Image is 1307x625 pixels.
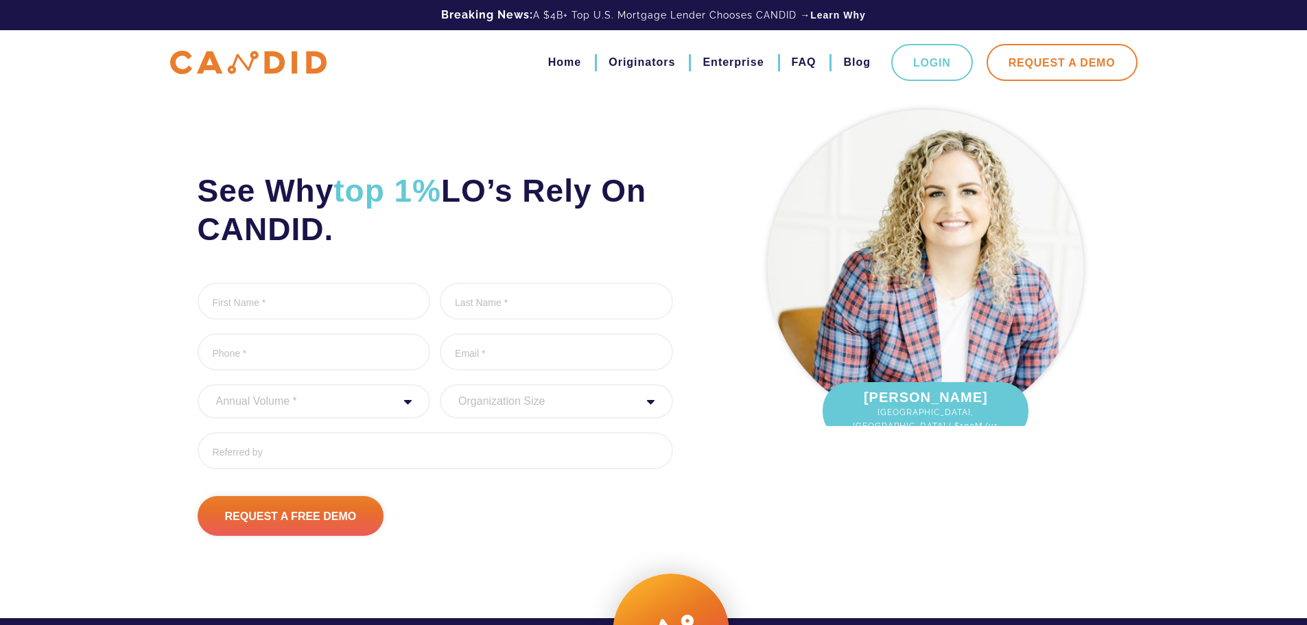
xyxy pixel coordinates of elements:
[170,51,327,75] img: CANDID APP
[836,405,1015,433] span: [GEOGRAPHIC_DATA], [GEOGRAPHIC_DATA] | $100M/yr.
[548,51,581,74] a: Home
[441,8,533,21] b: Breaking News:
[792,51,816,74] a: FAQ
[198,172,673,248] h2: See Why LO’s Rely On CANDID.
[198,283,431,320] input: First Name *
[440,333,673,370] input: Email *
[333,173,441,209] span: top 1%
[198,333,431,370] input: Phone *
[843,51,871,74] a: Blog
[703,51,764,74] a: Enterprise
[891,44,973,81] a: Login
[810,8,866,22] a: Learn Why
[823,382,1028,440] div: [PERSON_NAME]
[609,51,675,74] a: Originators
[198,432,673,469] input: Referred by
[987,44,1138,81] a: Request A Demo
[198,496,384,536] input: Request A Free Demo
[440,283,673,320] input: Last Name *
